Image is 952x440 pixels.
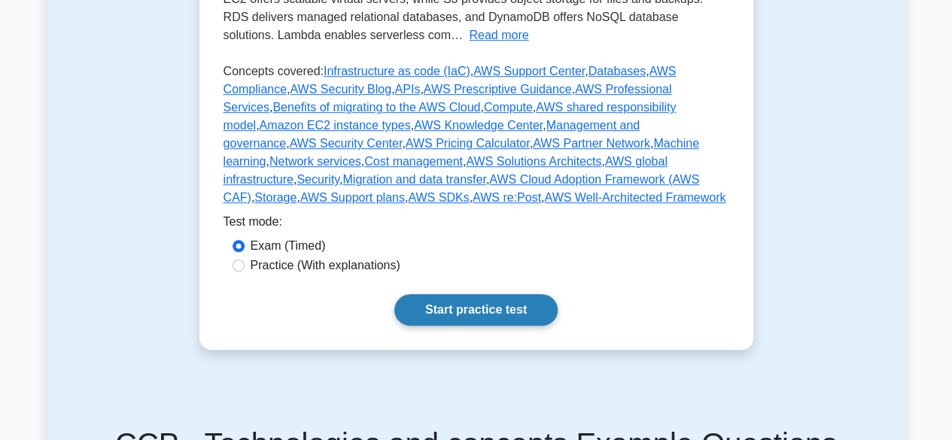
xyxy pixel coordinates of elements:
[466,155,601,168] a: AWS Solutions Architects
[408,191,469,204] a: AWS SDKs
[469,26,528,44] button: Read more
[364,155,463,168] a: Cost management
[424,83,572,96] a: AWS Prescriptive Guidance
[297,173,339,186] a: Security
[473,65,585,77] a: AWS Support Center
[290,137,403,150] a: AWS Security Center
[224,213,729,237] div: Test mode:
[533,137,650,150] a: AWS Partner Network
[251,237,326,255] label: Exam (Timed)
[394,294,558,326] a: Start practice test
[300,191,405,204] a: AWS Support plans
[224,62,729,213] p: Concepts covered: , , , , , , , , , , , , , , , , , , , , , , , , , , , , ,
[251,256,400,275] label: Practice (With explanations)
[342,173,485,186] a: Migration and data transfer
[484,101,533,114] a: Compute
[324,65,470,77] a: Infrastructure as code (IaC)
[406,137,530,150] a: AWS Pricing Calculator
[414,119,543,132] a: AWS Knowledge Center
[290,83,391,96] a: AWS Security Blog
[394,83,420,96] a: APIs
[272,101,480,114] a: Benefits of migrating to the AWS Cloud
[269,155,361,168] a: Network services
[588,65,646,77] a: Databases
[260,119,411,132] a: Amazon EC2 instance types
[473,191,541,204] a: AWS re:Post
[254,191,297,204] a: Storage
[544,191,725,204] a: AWS Well-Architected Framework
